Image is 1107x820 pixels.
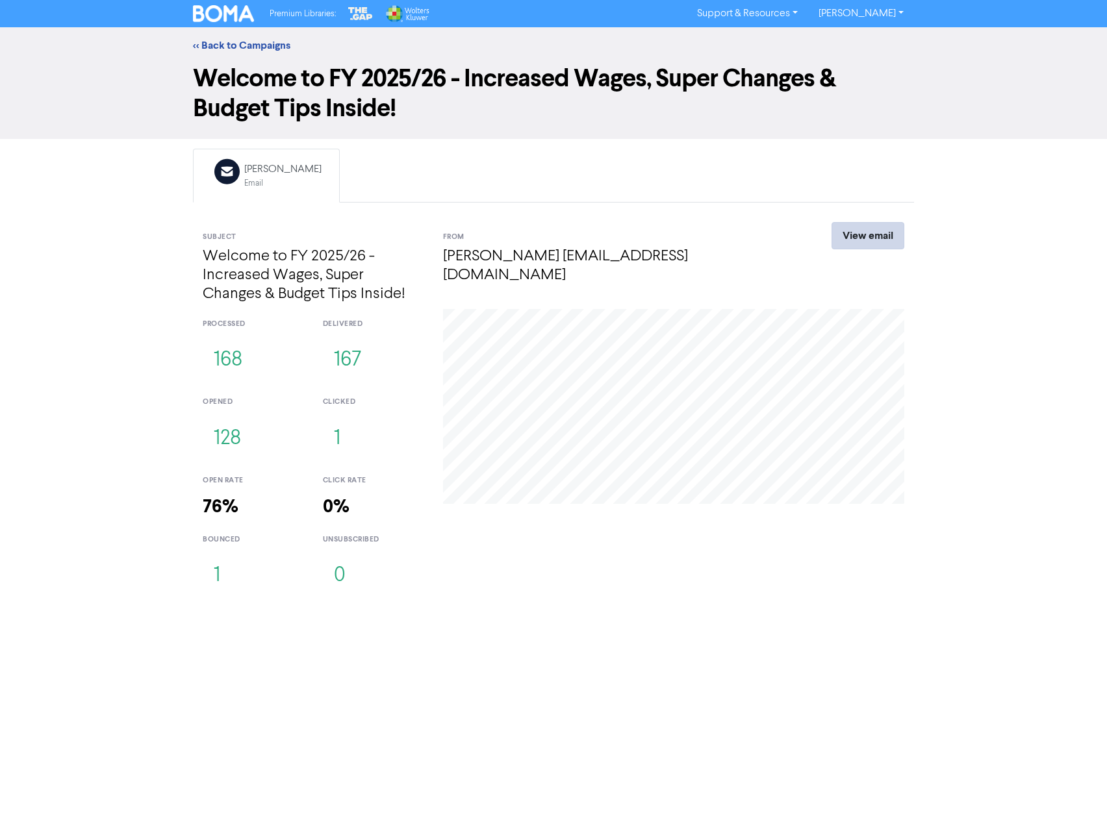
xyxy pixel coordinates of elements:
button: 128 [203,417,252,460]
div: unsubscribed [323,534,424,545]
button: 1 [323,417,351,460]
div: clicked [323,397,424,408]
div: From [443,232,784,243]
div: Subject [203,232,424,243]
div: Email [244,177,322,190]
img: The Gap [346,5,375,22]
div: bounced [203,534,303,545]
div: processed [203,319,303,330]
img: Wolters Kluwer [385,5,429,22]
h4: [PERSON_NAME] [EMAIL_ADDRESS][DOMAIN_NAME] [443,247,784,285]
button: 0 [323,554,357,597]
span: Premium Libraries: [270,10,336,18]
h1: Welcome to FY 2025/26 - Increased Wages, Super Changes & Budget Tips Inside! [193,64,914,123]
button: 1 [203,554,231,597]
strong: 76% [203,495,238,518]
div: open rate [203,475,303,486]
button: 167 [323,339,372,382]
div: delivered [323,319,424,330]
a: [PERSON_NAME] [808,3,914,24]
a: View email [832,222,904,249]
div: [PERSON_NAME] [244,162,322,177]
a: << Back to Campaigns [193,39,290,52]
button: 168 [203,339,253,382]
strong: 0% [323,495,350,518]
h4: Welcome to FY 2025/26 - Increased Wages, Super Changes & Budget Tips Inside! [203,247,424,303]
div: opened [203,397,303,408]
div: click rate [323,475,424,486]
img: BOMA Logo [193,5,254,22]
iframe: Chat Widget [1042,758,1107,820]
a: Support & Resources [687,3,808,24]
